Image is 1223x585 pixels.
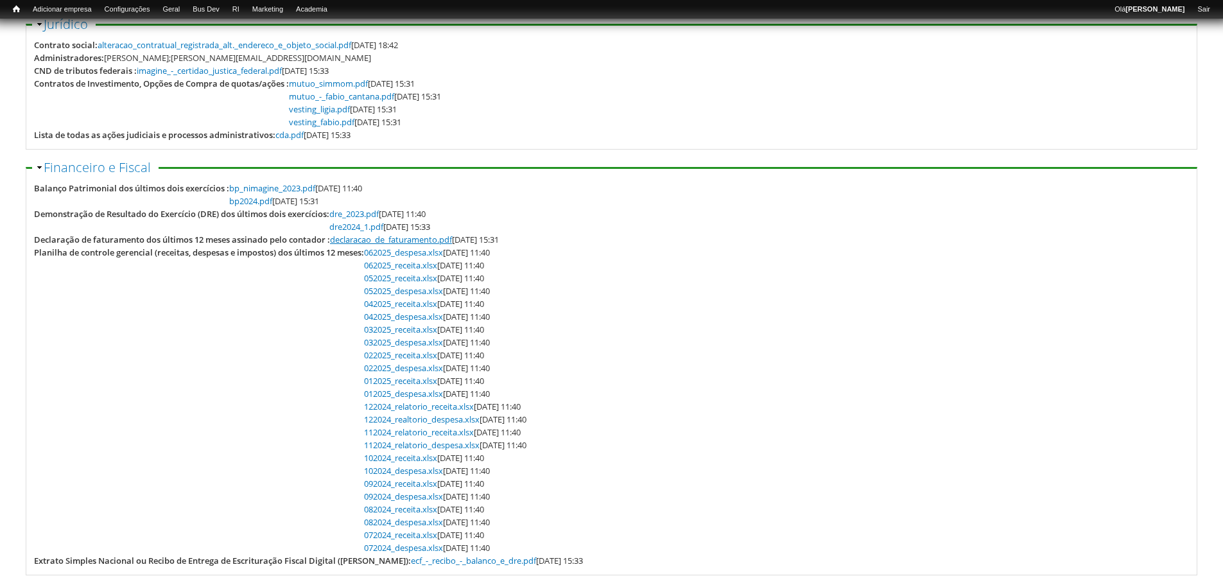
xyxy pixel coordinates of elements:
[364,401,474,412] a: 122024_relatorio_receita.xlsx
[6,3,26,15] a: Início
[229,195,319,207] span: [DATE] 15:31
[364,503,484,515] span: [DATE] 11:40
[364,362,443,374] a: 022025_despesa.xlsx
[411,555,583,566] span: [DATE] 15:33
[329,208,379,220] a: dre_2023.pdf
[98,3,157,16] a: Configurações
[364,247,443,258] a: 062025_despesa.xlsx
[226,3,246,16] a: RI
[289,78,368,89] a: mutuo_simmom.pdf
[330,234,499,245] span: [DATE] 15:31
[364,414,480,425] a: 122024_realtorio_despesa.xlsx
[364,285,443,297] a: 052025_despesa.xlsx
[364,414,526,425] span: [DATE] 11:40
[364,401,521,412] span: [DATE] 11:40
[364,439,526,451] span: [DATE] 11:40
[289,116,401,128] span: [DATE] 15:31
[290,3,334,16] a: Academia
[364,272,484,284] span: [DATE] 11:40
[289,103,350,115] a: vesting_ligia.pdf
[34,246,364,259] div: Planilha de controle gerencial (receitas, despesas e impostos) dos últimos 12 meses:
[289,91,441,102] span: [DATE] 15:31
[364,298,484,310] span: [DATE] 11:40
[364,491,490,502] span: [DATE] 11:40
[364,324,484,335] span: [DATE] 11:40
[364,426,521,438] span: [DATE] 11:40
[364,259,484,271] span: [DATE] 11:40
[329,208,426,220] span: [DATE] 11:40
[364,375,484,387] span: [DATE] 11:40
[364,388,490,399] span: [DATE] 11:40
[330,234,452,245] a: declaracao_de_faturamento.pdf
[411,555,536,566] a: ecf_-_recibo_-_balanco_e_dre.pdf
[364,516,490,528] span: [DATE] 11:40
[364,336,443,348] a: 032025_despesa.xlsx
[246,3,290,16] a: Marketing
[364,298,437,310] a: 042025_receita.xlsx
[364,478,484,489] span: [DATE] 11:40
[1125,5,1184,13] strong: [PERSON_NAME]
[364,491,443,502] a: 092024_despesa.xlsx
[289,91,394,102] a: mutuo_-_fabio_cantana.pdf
[364,311,490,322] span: [DATE] 11:40
[329,221,383,232] a: dre2024_1.pdf
[364,529,437,541] a: 072024_receita.xlsx
[364,503,437,515] a: 082024_receita.xlsx
[364,349,484,361] span: [DATE] 11:40
[229,182,315,194] a: bp_nimagine_2023.pdf
[34,39,98,51] div: Contrato social:
[34,77,289,90] div: Contratos de Investimento, Opções de Compra de quotas/ações :
[364,247,490,258] span: [DATE] 11:40
[364,285,490,297] span: [DATE] 11:40
[1191,3,1217,16] a: Sair
[289,103,397,115] span: [DATE] 15:31
[364,439,480,451] a: 112024_relatorio_despesa.xlsx
[98,39,398,51] span: [DATE] 18:42
[156,3,186,16] a: Geral
[186,3,226,16] a: Bus Dev
[364,516,443,528] a: 082024_despesa.xlsx
[98,39,351,51] a: alteracao_contratual_registrada_alt._endereco_e_objeto_social.pdf
[364,311,443,322] a: 042025_despesa.xlsx
[364,349,437,361] a: 022025_receita.xlsx
[364,478,437,489] a: 092024_receita.xlsx
[34,207,329,220] div: Demonstração de Resultado do Exercício (DRE) dos últimos dois exercícios:
[364,362,490,374] span: [DATE] 11:40
[329,221,430,232] span: [DATE] 15:33
[364,465,490,476] span: [DATE] 11:40
[34,182,229,195] div: Balanço Patrimonial dos últimos dois exercícios :
[44,15,88,33] a: Jurídico
[137,65,329,76] span: [DATE] 15:33
[364,426,474,438] a: 112024_relatorio_receita.xlsx
[137,65,282,76] a: imagine_-_certidao_justica_federal.pdf
[364,388,443,399] a: 012025_despesa.xlsx
[275,129,304,141] a: cda.pdf
[364,324,437,335] a: 032025_receita.xlsx
[104,51,371,64] div: [PERSON_NAME];[PERSON_NAME][EMAIL_ADDRESS][DOMAIN_NAME]
[364,336,490,348] span: [DATE] 11:40
[34,128,275,141] div: Lista de todas as ações judiciais e processos administrativos:
[34,51,104,64] div: Administradores:
[364,452,484,464] span: [DATE] 11:40
[34,233,330,246] div: Declaração de faturamento dos últimos 12 meses assinado pelo contador :
[364,272,437,284] a: 052025_receita.xlsx
[364,452,437,464] a: 102024_receita.xlsx
[229,195,272,207] a: bp2024.pdf
[229,182,362,194] span: [DATE] 11:40
[364,259,437,271] a: 062025_receita.xlsx
[364,529,484,541] span: [DATE] 11:40
[364,542,490,554] span: [DATE] 11:40
[1108,3,1191,16] a: Olá[PERSON_NAME]
[26,3,98,16] a: Adicionar empresa
[275,129,351,141] span: [DATE] 15:33
[34,64,137,77] div: CND de tributos federais :
[289,78,415,89] span: [DATE] 15:31
[289,116,354,128] a: vesting_fabio.pdf
[34,554,411,567] div: Extrato Simples Nacional ou Recibo de Entrega de Escrituração Fiscal Digital ([PERSON_NAME]):
[44,159,151,176] a: Financeiro e Fiscal
[364,375,437,387] a: 012025_receita.xlsx
[364,465,443,476] a: 102024_despesa.xlsx
[13,4,20,13] span: Início
[364,542,443,554] a: 072024_despesa.xlsx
